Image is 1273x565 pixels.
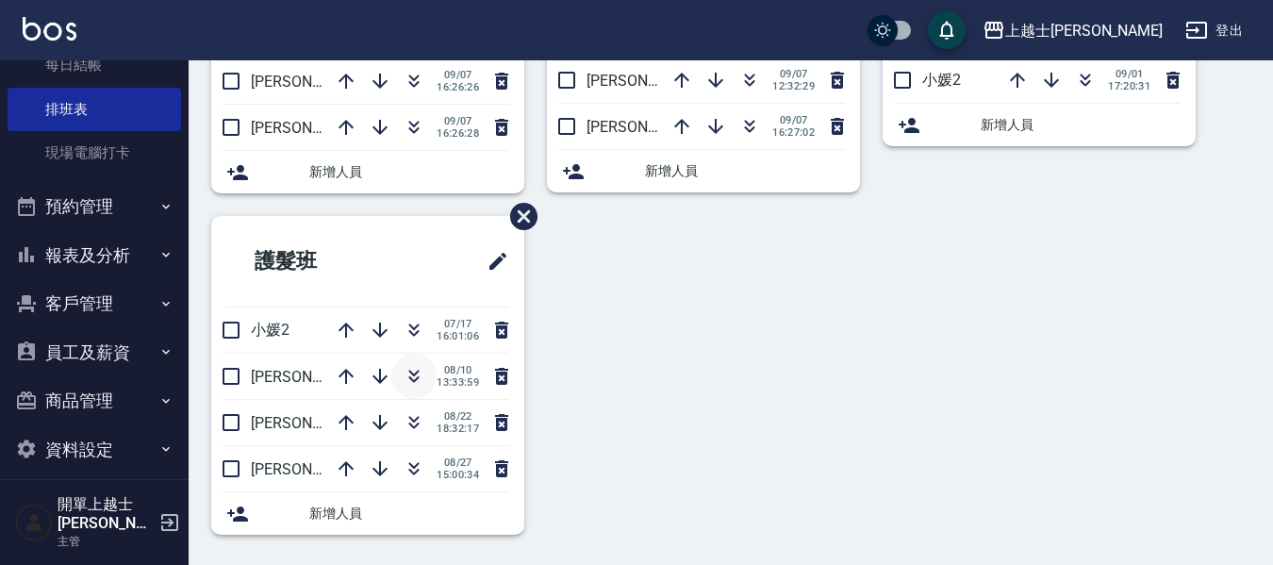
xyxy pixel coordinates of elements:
[8,376,181,425] button: 商品管理
[8,43,181,87] a: 每日結帳
[437,330,479,342] span: 16:01:06
[981,115,1181,135] span: 新增人員
[437,457,479,469] span: 08/27
[437,115,479,127] span: 09/07
[8,131,181,174] a: 現場電腦打卡
[587,72,708,90] span: [PERSON_NAME]8
[475,239,509,284] span: 修改班表的標題
[1005,19,1163,42] div: 上越士[PERSON_NAME]
[8,425,181,474] button: 資料設定
[211,151,524,193] div: 新增人員
[772,68,815,80] span: 09/07
[437,81,479,93] span: 16:26:26
[58,495,154,533] h5: 開單上越士[PERSON_NAME]
[645,161,845,181] span: 新增人員
[251,119,381,137] span: [PERSON_NAME]12
[8,182,181,231] button: 預約管理
[772,114,815,126] span: 09/07
[437,69,479,81] span: 09/07
[309,504,509,523] span: 新增人員
[23,17,76,41] img: Logo
[251,368,381,386] span: [PERSON_NAME]12
[251,414,372,432] span: [PERSON_NAME]8
[1108,80,1150,92] span: 17:20:31
[437,410,479,423] span: 08/22
[587,118,717,136] span: [PERSON_NAME]12
[8,279,181,328] button: 客戶管理
[922,71,961,89] span: 小媛2
[15,504,53,541] img: Person
[772,126,815,139] span: 16:27:02
[975,11,1170,50] button: 上越士[PERSON_NAME]
[8,88,181,131] a: 排班表
[437,364,479,376] span: 08/10
[251,321,289,339] span: 小媛2
[1108,68,1150,80] span: 09/01
[251,460,381,478] span: [PERSON_NAME]12
[8,328,181,377] button: 員工及薪資
[772,80,815,92] span: 12:32:29
[437,423,479,435] span: 18:32:17
[437,318,479,330] span: 07/17
[226,227,410,295] h2: 護髮班
[58,533,154,550] p: 主管
[251,73,372,91] span: [PERSON_NAME]8
[437,127,479,140] span: 16:26:28
[437,469,479,481] span: 15:00:34
[547,150,860,192] div: 新增人員
[496,189,540,244] span: 刪除班表
[883,104,1196,146] div: 新增人員
[1178,13,1250,48] button: 登出
[8,231,181,280] button: 報表及分析
[211,492,524,535] div: 新增人員
[437,376,479,389] span: 13:33:59
[309,162,509,182] span: 新增人員
[928,11,966,49] button: save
